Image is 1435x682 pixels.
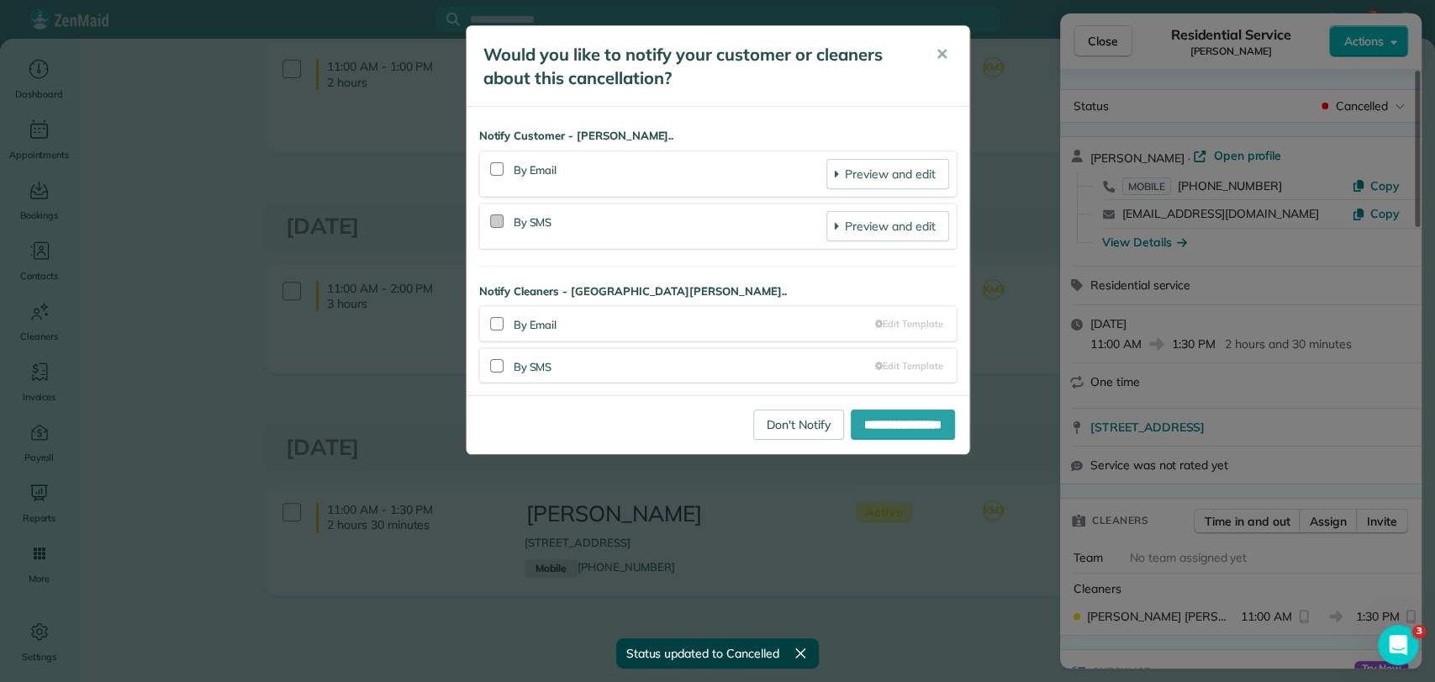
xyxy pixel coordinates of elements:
[1378,625,1418,665] iframe: Intercom live chat
[826,159,948,189] a: Preview and edit
[753,410,844,440] a: Don't Notify
[514,356,876,376] div: By SMS
[936,45,948,64] span: ✕
[875,317,942,331] a: Edit Template
[479,128,957,145] strong: Notify Customer - [PERSON_NAME]..
[826,211,948,241] a: Preview and edit
[875,359,942,373] a: Edit Template
[514,159,827,189] div: By Email
[514,314,876,334] div: By Email
[483,43,912,90] h5: Would you like to notify your customer or cleaners about this cancellation?
[626,645,779,662] span: Status updated to Cancelled
[479,283,957,300] strong: Notify Cleaners - [GEOGRAPHIC_DATA][PERSON_NAME]..
[1412,625,1426,638] span: 3
[514,211,827,241] div: By SMS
